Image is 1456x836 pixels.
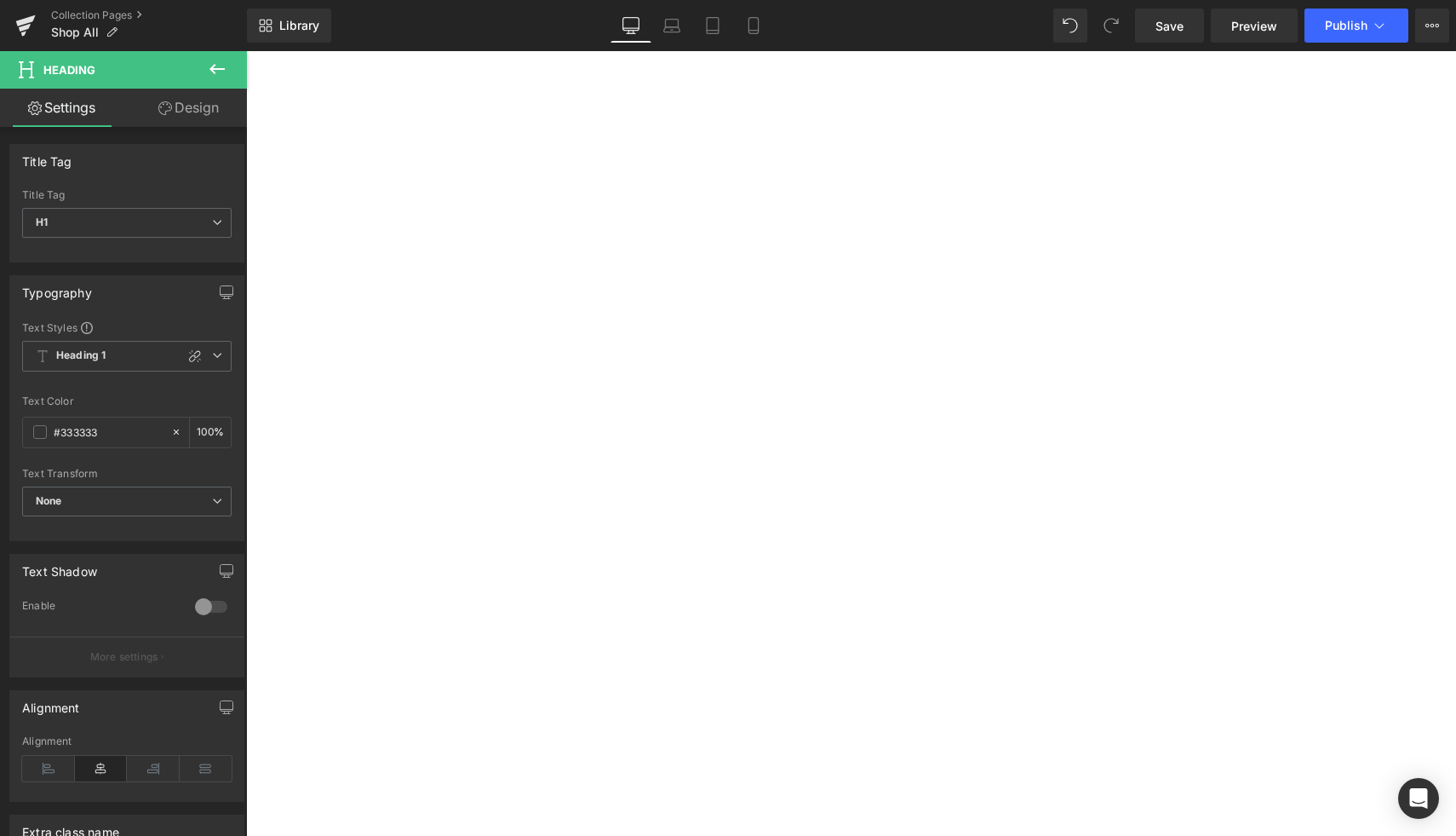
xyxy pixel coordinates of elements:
[54,423,163,441] input: Color
[51,9,247,22] a: Collection Pages
[10,637,244,677] button: More settings
[1053,9,1087,43] button: Undo
[610,9,651,43] a: Desktop
[22,145,72,169] div: Title Tag
[43,63,95,77] span: Heading
[22,555,97,579] div: Text Shadow
[22,468,232,480] div: Text Transform
[90,649,158,665] p: More settings
[279,18,319,33] span: Library
[1231,17,1277,35] span: Preview
[36,216,48,228] b: H1
[692,9,733,43] a: Tablet
[651,9,692,43] a: Laptop
[56,349,106,363] b: Heading 1
[22,320,232,334] div: Text Styles
[1155,17,1184,35] span: Save
[733,9,774,43] a: Mobile
[127,89,250,127] a: Design
[1304,9,1408,43] button: Publish
[22,395,232,407] div: Text Color
[1325,19,1367,32] span: Publish
[22,735,232,747] div: Alignment
[190,418,231,447] div: %
[22,276,92,300] div: Typography
[1398,778,1439,819] div: Open Intercom Messenger
[22,691,80,715] div: Alignment
[1415,9,1449,43] button: More
[1094,9,1128,43] button: Redo
[51,26,99,39] span: Shop All
[36,494,62,507] b: None
[22,599,178,617] div: Enable
[247,9,331,43] a: New Library
[22,189,232,201] div: Title Tag
[1211,9,1298,43] a: Preview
